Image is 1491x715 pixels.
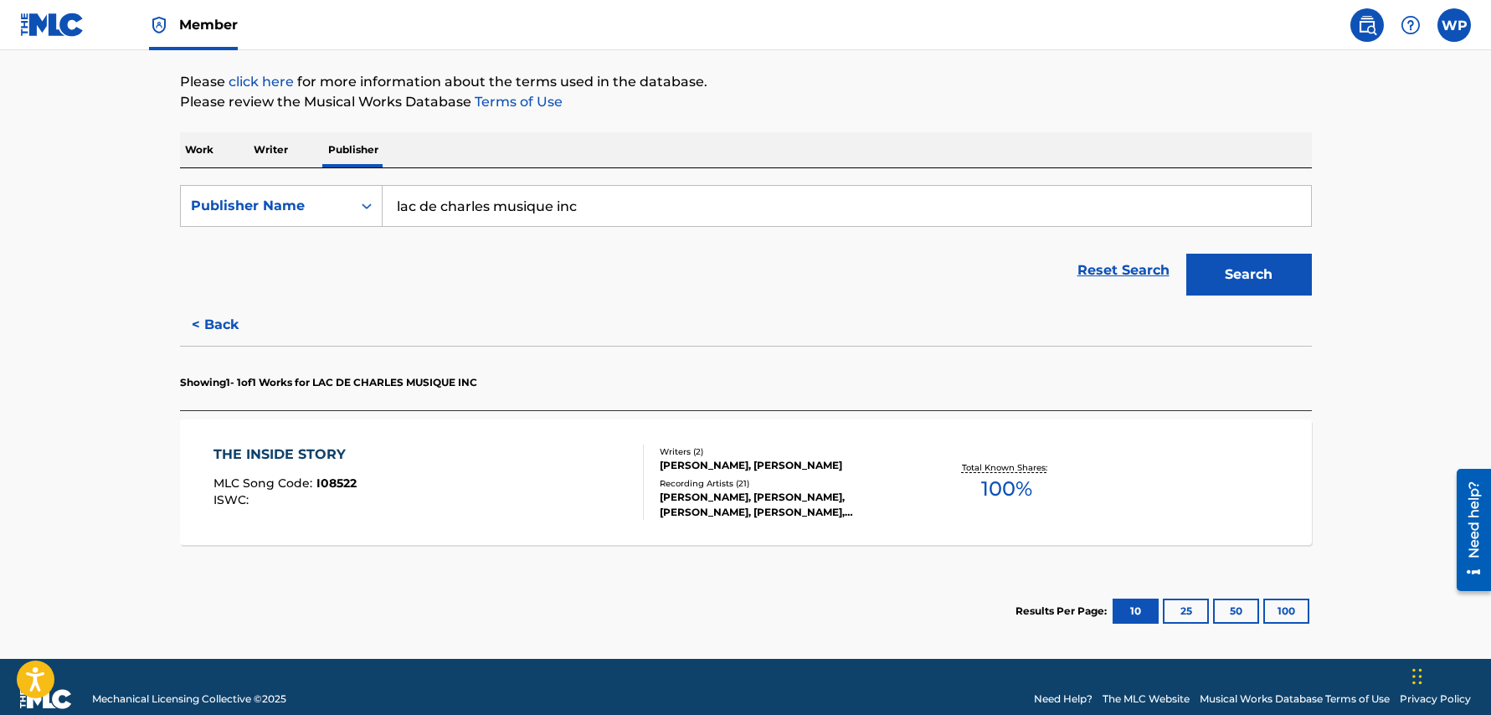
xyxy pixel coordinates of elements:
a: Reset Search [1069,252,1178,289]
span: MLC Song Code : [213,476,316,491]
p: Work [180,132,219,167]
div: THE INSIDE STORY [213,445,357,465]
span: ISWC : [213,492,253,507]
img: help [1401,15,1421,35]
p: Results Per Page: [1015,604,1111,619]
button: 10 [1113,599,1159,624]
form: Search Form [180,185,1312,304]
p: Please review the Musical Works Database [180,92,1312,112]
div: Drag [1412,651,1422,702]
div: Help [1394,8,1427,42]
span: Mechanical Licensing Collective © 2025 [92,692,286,707]
button: Search [1186,254,1312,296]
iframe: Resource Center [1444,461,1491,599]
img: Top Rightsholder [149,15,169,35]
div: Recording Artists ( 21 ) [660,477,913,490]
img: MLC Logo [20,13,85,37]
span: Member [179,15,238,34]
p: Total Known Shares: [962,461,1051,474]
img: search [1357,15,1377,35]
span: 100 % [981,474,1032,504]
button: < Back [180,304,280,346]
div: Writers ( 2 ) [660,445,913,458]
button: 50 [1213,599,1259,624]
p: Showing 1 - 1 of 1 Works for LAC DE CHARLES MUSIQUE INC [180,375,477,390]
a: Public Search [1350,8,1384,42]
div: [PERSON_NAME], [PERSON_NAME] [660,458,913,473]
div: User Menu [1437,8,1471,42]
button: 25 [1163,599,1209,624]
a: Musical Works Database Terms of Use [1200,692,1390,707]
img: logo [20,689,72,709]
a: Terms of Use [471,94,563,110]
a: THE INSIDE STORYMLC Song Code:I08522ISWC:Writers (2)[PERSON_NAME], [PERSON_NAME]Recording Artists... [180,419,1312,545]
a: Privacy Policy [1400,692,1471,707]
p: Writer [249,132,293,167]
span: I08522 [316,476,357,491]
iframe: Chat Widget [1407,635,1491,715]
div: Publisher Name [191,196,342,216]
p: Publisher [323,132,383,167]
a: The MLC Website [1103,692,1190,707]
button: 100 [1263,599,1309,624]
div: [PERSON_NAME], [PERSON_NAME], [PERSON_NAME], [PERSON_NAME], [PERSON_NAME] [660,490,913,520]
p: Please for more information about the terms used in the database. [180,72,1312,92]
a: click here [229,74,294,90]
a: Need Help? [1034,692,1093,707]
